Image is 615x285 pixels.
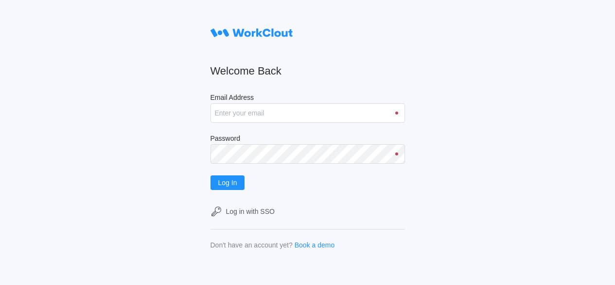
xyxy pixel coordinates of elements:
[211,134,405,144] label: Password
[211,175,245,190] button: Log In
[211,103,405,123] input: Enter your email
[226,208,275,215] div: Log in with SSO
[211,94,405,103] label: Email Address
[295,241,335,249] a: Book a demo
[218,179,237,186] span: Log In
[211,206,405,217] a: Log in with SSO
[211,64,405,78] h2: Welcome Back
[211,241,293,249] div: Don't have an account yet?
